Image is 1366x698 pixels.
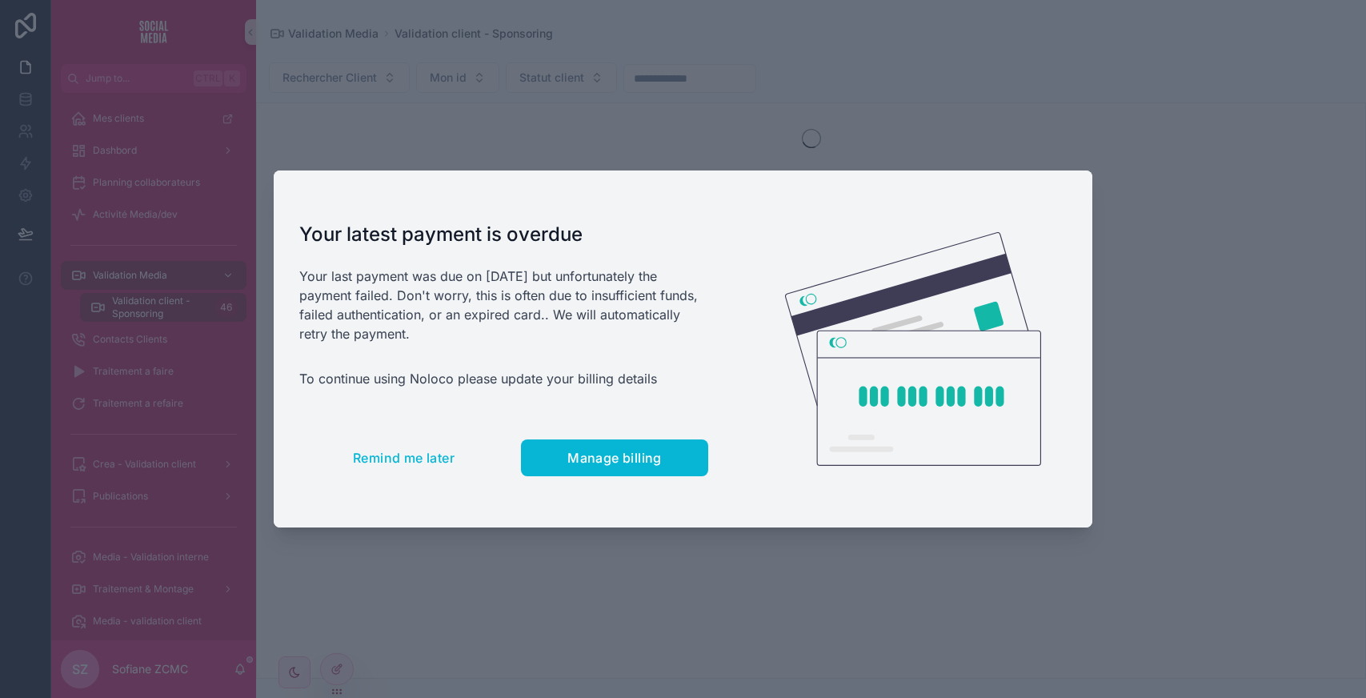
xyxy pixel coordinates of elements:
[299,267,708,343] p: Your last payment was due on [DATE] but unfortunately the payment failed. Don't worry, this is of...
[521,439,708,476] button: Manage billing
[299,222,708,247] h1: Your latest payment is overdue
[785,232,1041,466] img: Credit card illustration
[299,439,508,476] button: Remind me later
[567,450,662,466] span: Manage billing
[353,450,455,466] span: Remind me later
[299,369,708,388] p: To continue using Noloco please update your billing details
